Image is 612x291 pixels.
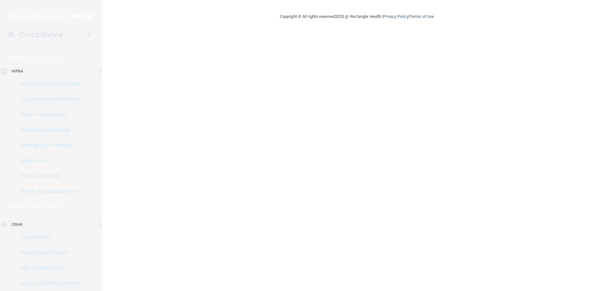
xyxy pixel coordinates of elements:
p: Learn More! [28,203,62,211]
p: Documents and Policies [4,96,91,103]
p: HIPAA [9,55,25,62]
p: Documents [4,234,91,241]
p: HIPAA Checklist [4,173,91,179]
p: OSHA [11,221,22,228]
p: Documents and Policies [4,81,91,87]
img: PMB logo [8,10,94,23]
a: Terms of Use [410,14,434,19]
h4: Compliance [19,30,63,39]
p: Self-Assessment [4,265,91,271]
a: Privacy Policy [383,14,408,19]
p: OSHA [9,203,25,211]
p: Injury and Illness Report [4,280,91,287]
p: Emergency Planning [4,142,91,149]
div: Copyright © All rights reserved 2025 @ Rectangle Health | | [241,6,473,27]
p: Resources [4,157,91,164]
p: HIPAA [11,67,23,75]
p: Learn More! [28,55,62,62]
p: Report an Incident [4,111,91,118]
p: HIPAA Risk Assessment [4,188,91,195]
p: Business Associates [4,127,91,133]
p: Safety Data Sheets [4,249,91,256]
